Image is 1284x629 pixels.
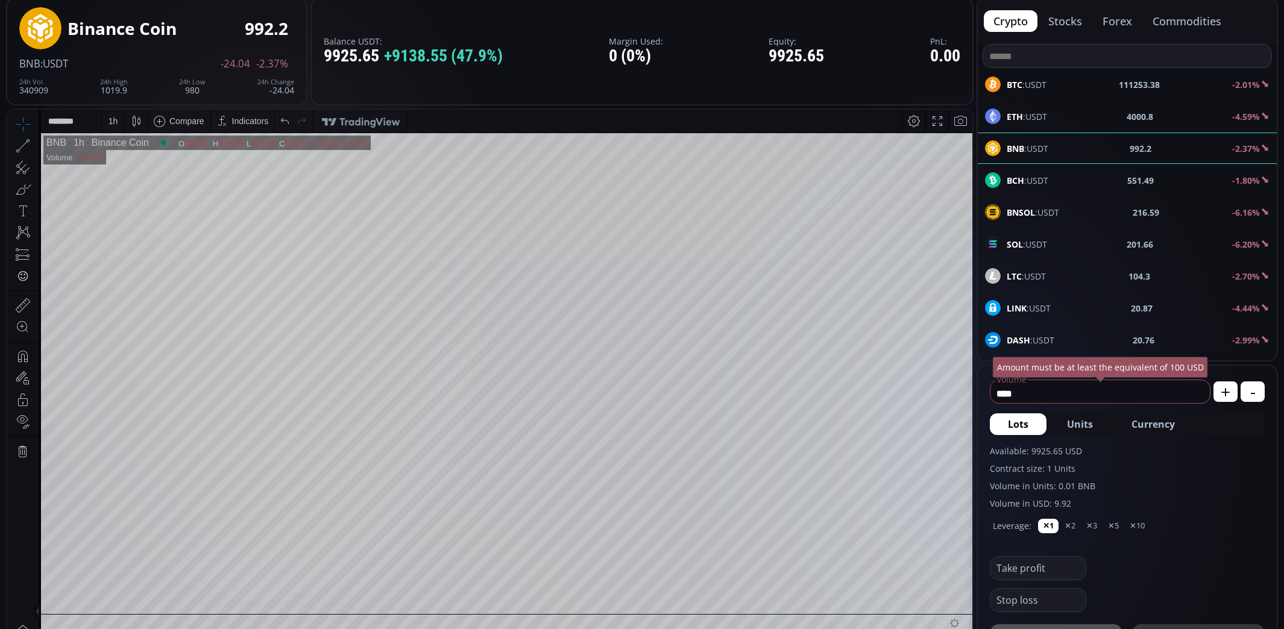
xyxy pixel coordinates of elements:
b: LINK [1007,302,1027,314]
button: Lots [990,413,1046,435]
button: ✕2 [1060,519,1080,533]
label: Available: 9925.65 USD [990,445,1265,457]
div: 1 h [101,7,111,16]
label: Margin Used: [609,37,663,46]
span: +9138.55 (47.9%) [384,47,503,66]
label: Contract size: 1 Units [990,462,1265,475]
div: 24h Change [257,78,294,86]
b: 20.87 [1131,302,1153,314]
div: 4.017K [70,43,95,52]
div: Toggle Percentage [901,522,918,545]
span: Currency [1131,417,1175,431]
div: BNB [39,28,59,39]
div: Hide Drawings Toolbar [28,493,33,510]
div: log [922,528,934,538]
div: 9925.65 [324,47,503,66]
div: 24h High [100,78,128,86]
div: 1h [59,28,77,39]
button: - [1241,381,1265,402]
span: Lots [1008,417,1028,431]
div: 1m [98,528,110,538]
div: Toggle Auto Scale [938,522,963,545]
b: BCH [1007,175,1024,186]
span: -2.37% [256,58,288,69]
div: O [171,30,178,39]
div: 992.21 [278,30,302,39]
b: 216.59 [1133,206,1159,219]
button: 15:20:07 (UTC) [823,522,890,545]
div: C [272,30,278,39]
div: 9925.65 [769,47,824,66]
span: :USDT [1007,174,1048,187]
span: :USDT [1007,110,1047,123]
span: :USDT [1007,302,1051,314]
div: 992.2 [245,19,288,38]
span: :USDT [1007,206,1059,219]
b: BNSOL [1007,207,1035,218]
label: Leverage: [993,519,1031,532]
button: ✕3 [1081,519,1102,533]
div: 1y [61,528,70,538]
div: 5y [43,528,52,538]
button: ✕1 [1038,519,1059,533]
div: L [239,30,244,39]
span: -24.04 [221,58,250,69]
span: :USDT [1007,78,1046,91]
b: -1.80% [1232,175,1260,186]
span: :USDT [1007,270,1046,283]
div: Amount must be at least the equivalent of 100 USD [993,357,1208,378]
div: auto [942,528,958,538]
label: Balance USDT: [324,37,503,46]
div: Indicators [225,7,262,16]
b: BTC [1007,79,1022,90]
div: 995.91 [178,30,202,39]
button: forex [1093,10,1142,32]
span: 15:20:07 (UTC) [828,528,886,538]
button: stocks [1039,10,1092,32]
b: ETH [1007,111,1023,122]
div: H [206,30,212,39]
label: Equity: [769,37,824,46]
b: -2.01% [1232,79,1260,90]
span: BNB [19,57,40,70]
b: -4.59% [1232,111,1260,122]
b: -6.16% [1232,207,1260,218]
b: 20.76 [1133,334,1154,346]
button: ✕5 [1103,519,1124,533]
div: Volume [39,43,65,52]
div: 3m [78,528,90,538]
b: -2.99% [1232,334,1260,346]
b: 104.3 [1128,270,1150,283]
div: Toggle Log Scale [918,522,938,545]
div: 24h Vol. [19,78,48,86]
div: 991.68 [244,30,268,39]
div: Market open [151,28,162,39]
b: DASH [1007,334,1030,346]
div: Go to [162,522,181,545]
div: 1019.9 [100,78,128,95]
b: 4000.8 [1127,110,1153,123]
span: Units [1067,417,1093,431]
div: 0 (0%) [609,47,663,66]
button: Units [1049,413,1111,435]
div: 340909 [19,78,48,95]
b: LTC [1007,271,1022,282]
b: -2.70% [1232,271,1260,282]
div: 980 [179,78,206,95]
div: -24.04 [257,78,294,95]
div: 5d [119,528,128,538]
span: :USDT [1007,334,1054,346]
span: :USDT [1007,238,1047,251]
label: PnL: [930,37,960,46]
div: Binance Coin [77,28,142,39]
div: 24h Low [179,78,206,86]
b: SOL [1007,239,1023,250]
div: 996.86 [212,30,236,39]
button: Currency [1113,413,1193,435]
span: :USDT [40,57,68,70]
div: 1d [136,528,146,538]
div: Binance Coin [68,19,177,38]
b: -4.44% [1232,302,1260,314]
button: ✕10 [1125,519,1150,533]
div: −3.69 (−0.37%) [306,30,360,39]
